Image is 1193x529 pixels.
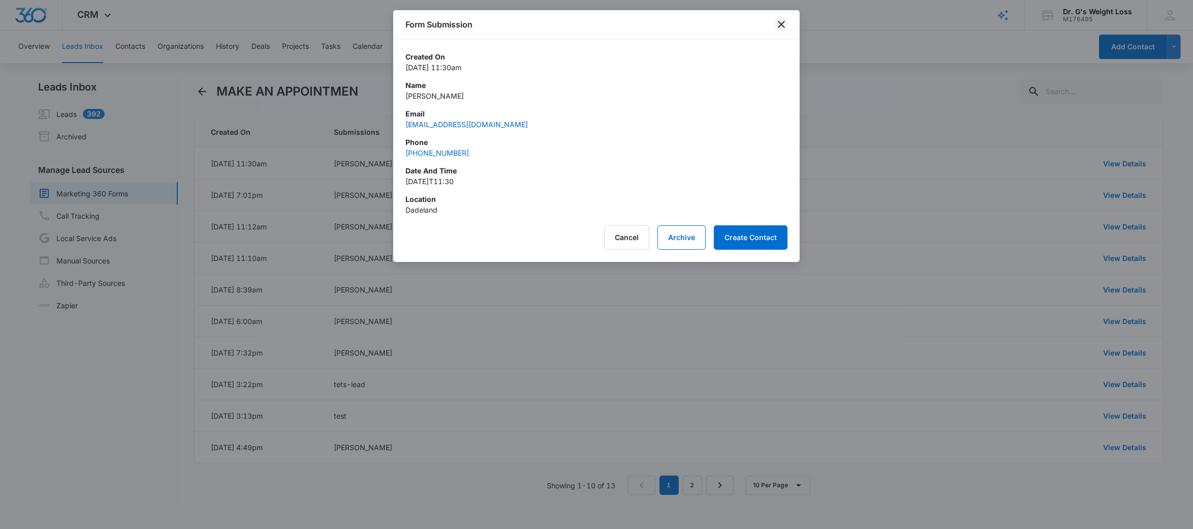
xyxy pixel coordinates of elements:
[405,51,788,62] p: Created On
[405,18,473,31] h1: Form Submission
[405,176,788,187] p: [DATE]T11:30
[405,62,788,73] p: [DATE] 11:30am
[657,225,706,250] button: Archive
[405,80,788,91] p: Name
[405,120,528,129] a: [EMAIL_ADDRESS][DOMAIN_NAME]
[405,137,788,148] p: Phone
[604,225,649,250] button: Cancel
[405,108,788,119] p: Email
[405,194,788,204] p: Location
[405,149,469,157] a: [PHONE_NUMBER]
[405,204,788,215] p: Dadeland
[775,18,788,31] button: close
[405,165,788,176] p: Date and Time
[405,91,788,101] p: [PERSON_NAME]
[714,225,788,250] button: Create Contact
